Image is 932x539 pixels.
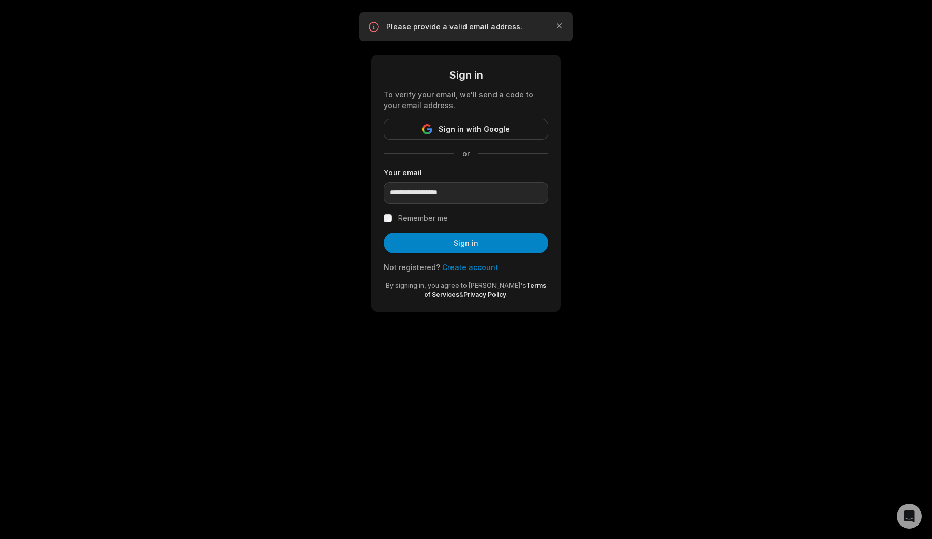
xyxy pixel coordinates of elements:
[398,212,448,224] label: Remember me
[454,148,478,159] span: or
[384,89,548,111] div: To verify your email, we'll send a code to your email address.
[384,233,548,253] button: Sign in
[442,263,498,272] a: Create account
[386,22,546,32] p: Please provide a valid email address.
[384,263,440,272] span: Not registered?
[384,67,548,83] div: Sign in
[506,291,508,298] span: .
[459,291,463,298] span: &
[384,119,548,140] button: Sign in with Google
[439,123,510,136] span: Sign in with Google
[897,504,922,529] div: Open Intercom Messenger
[424,281,546,298] a: Terms of Services
[384,167,548,178] label: Your email
[463,291,506,298] a: Privacy Policy
[386,281,526,289] span: By signing in, you agree to [PERSON_NAME]'s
